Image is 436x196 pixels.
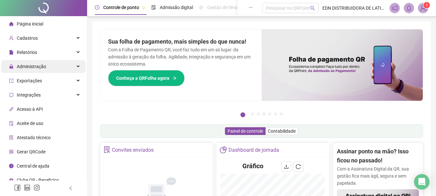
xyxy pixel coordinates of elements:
span: download [284,164,289,169]
p: Com a Folha de Pagamento QR, você faz tudo em um só lugar: da admissão à geração da folha. Agilid... [108,46,254,67]
span: file [9,50,14,55]
span: Controle de ponto [103,5,139,10]
span: notification [392,5,398,11]
span: Central de ajuda [17,163,49,169]
span: Acesso à API [17,107,43,112]
span: reload [296,164,301,169]
span: search [310,6,315,11]
span: user-add [9,36,14,40]
span: sun [199,5,203,10]
span: Gestão de férias [207,5,240,10]
button: 3 [257,112,260,116]
span: Cadastros [17,36,38,41]
span: EDN DISTRIBUIDORA DE LATICINIOS E TRANSPORTADORA LTDA [322,5,386,12]
button: 5 [268,112,271,116]
span: api [9,107,14,111]
span: Exportações [17,78,42,83]
span: Painel de controle [228,129,263,134]
button: 7 [280,112,283,116]
p: Com a Assinatura Digital da QR, sua gestão fica mais ágil, segura e sem papelada. [337,165,419,187]
span: Clube QR - Beneficios [17,178,59,183]
span: Aceite de uso [17,121,43,126]
span: bell [406,5,412,11]
span: Contabilidade [268,129,296,134]
span: Página inicial [17,21,43,26]
span: Integrações [17,92,41,98]
span: home [9,22,14,26]
img: banner%2F8d14a306-6205-4263-8e5b-06e9a85ad873.png [262,29,423,101]
span: linkedin [24,184,30,191]
span: pie-chart [220,146,227,153]
button: 1 [240,112,245,117]
img: 86429 [418,3,428,13]
h2: Sua folha de pagamento, mais simples do que nunca! [108,37,254,46]
span: Atestado técnico [17,135,51,140]
span: Gerar QRCode [17,149,46,154]
span: arrow-right [172,76,177,80]
span: file-done [151,5,156,10]
span: Conheça a QRFolha agora [116,75,169,82]
h4: Gráfico [242,161,263,170]
span: Administração [17,64,46,69]
div: Convites enviados [112,145,154,156]
span: pushpin [142,6,146,10]
span: sync [9,93,14,97]
button: 4 [262,112,266,116]
span: solution [9,135,14,140]
span: qrcode [9,150,14,154]
span: 1 [426,3,428,7]
span: info-circle [9,164,14,168]
span: clock-circle [95,5,99,10]
span: lock [9,64,14,69]
span: audit [9,121,14,126]
button: 2 [251,112,254,116]
button: Conheça a QRFolha agora [108,70,185,86]
span: left [68,186,73,191]
span: Relatórios [17,50,37,55]
div: Dashboard de jornada [228,145,279,156]
span: Admissão digital [160,5,193,10]
span: instagram [34,184,40,191]
span: export [9,78,14,83]
div: Open Intercom Messenger [414,174,430,190]
span: ellipsis [248,5,253,10]
span: facebook [14,184,21,191]
h2: Assinar ponto na mão? Isso ficou no passado! [337,147,419,165]
span: solution [104,146,110,153]
sup: Atualize o seu contato no menu Meus Dados [423,2,430,8]
span: gift [9,178,14,182]
button: 6 [274,112,277,116]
